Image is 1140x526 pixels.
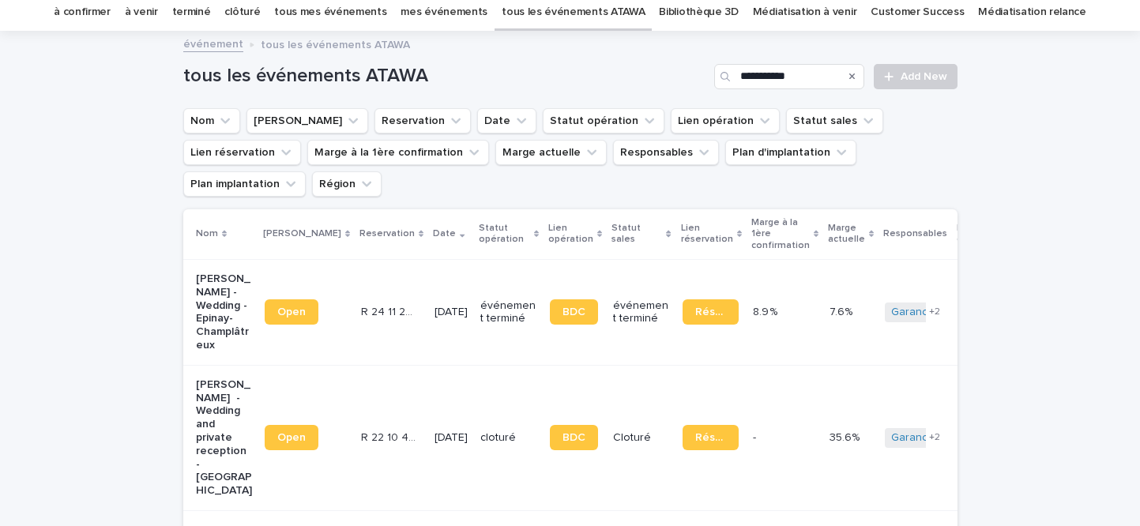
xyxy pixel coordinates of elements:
[183,140,301,165] button: Lien réservation
[312,171,382,197] button: Région
[929,433,940,442] span: + 2
[265,299,318,325] a: Open
[277,432,306,443] span: Open
[901,71,947,82] span: Add New
[495,140,607,165] button: Marge actuelle
[261,35,410,52] p: tous les événements ATAWA
[196,272,252,352] p: [PERSON_NAME] - Wedding - Epinay-Champlâtreux
[562,432,585,443] span: BDC
[196,225,218,242] p: Nom
[830,428,863,445] p: 35.6%
[725,140,856,165] button: Plan d'implantation
[681,220,733,249] p: Lien réservation
[307,140,489,165] button: Marge à la 1ère confirmation
[957,220,1022,249] p: Plan d'implantation
[562,306,585,317] span: BDC
[265,425,318,450] a: Open
[683,425,739,450] a: Réservation
[671,108,780,133] button: Lien opération
[874,64,957,89] a: Add New
[196,378,252,498] p: [PERSON_NAME] - Wedding and private reception - [GEOGRAPHIC_DATA]
[183,171,306,197] button: Plan implantation
[435,431,468,445] p: [DATE]
[277,306,306,317] span: Open
[683,299,739,325] a: Réservation
[433,225,456,242] p: Date
[183,65,709,88] h1: tous les événements ATAWA
[613,140,719,165] button: Responsables
[361,428,420,445] p: R 22 10 4326
[611,220,662,249] p: Statut sales
[828,220,865,249] p: Marge actuelle
[263,225,341,242] p: [PERSON_NAME]
[891,306,976,319] a: Garance Oboeuf
[183,108,240,133] button: Nom
[883,225,947,242] p: Responsables
[550,299,598,325] a: BDC
[435,306,468,319] p: [DATE]
[786,108,883,133] button: Statut sales
[753,428,759,445] p: -
[929,307,940,317] span: + 2
[543,108,664,133] button: Statut opération
[480,431,536,445] p: cloturé
[714,64,864,89] input: Search
[613,299,669,326] p: événement terminé
[183,34,243,52] a: événement
[246,108,368,133] button: Lien Stacker
[613,431,669,445] p: Cloturé
[830,302,856,319] p: 7.6%
[361,302,420,319] p: R 24 11 2465
[548,220,593,249] p: Lien opération
[479,220,529,249] p: Statut opération
[751,214,810,254] p: Marge à la 1ère confirmation
[695,432,726,443] span: Réservation
[374,108,471,133] button: Reservation
[695,306,726,317] span: Réservation
[753,302,781,319] p: 8.9 %
[359,225,415,242] p: Reservation
[550,425,598,450] a: BDC
[477,108,536,133] button: Date
[891,431,976,445] a: Garance Oboeuf
[480,299,536,326] p: événement terminé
